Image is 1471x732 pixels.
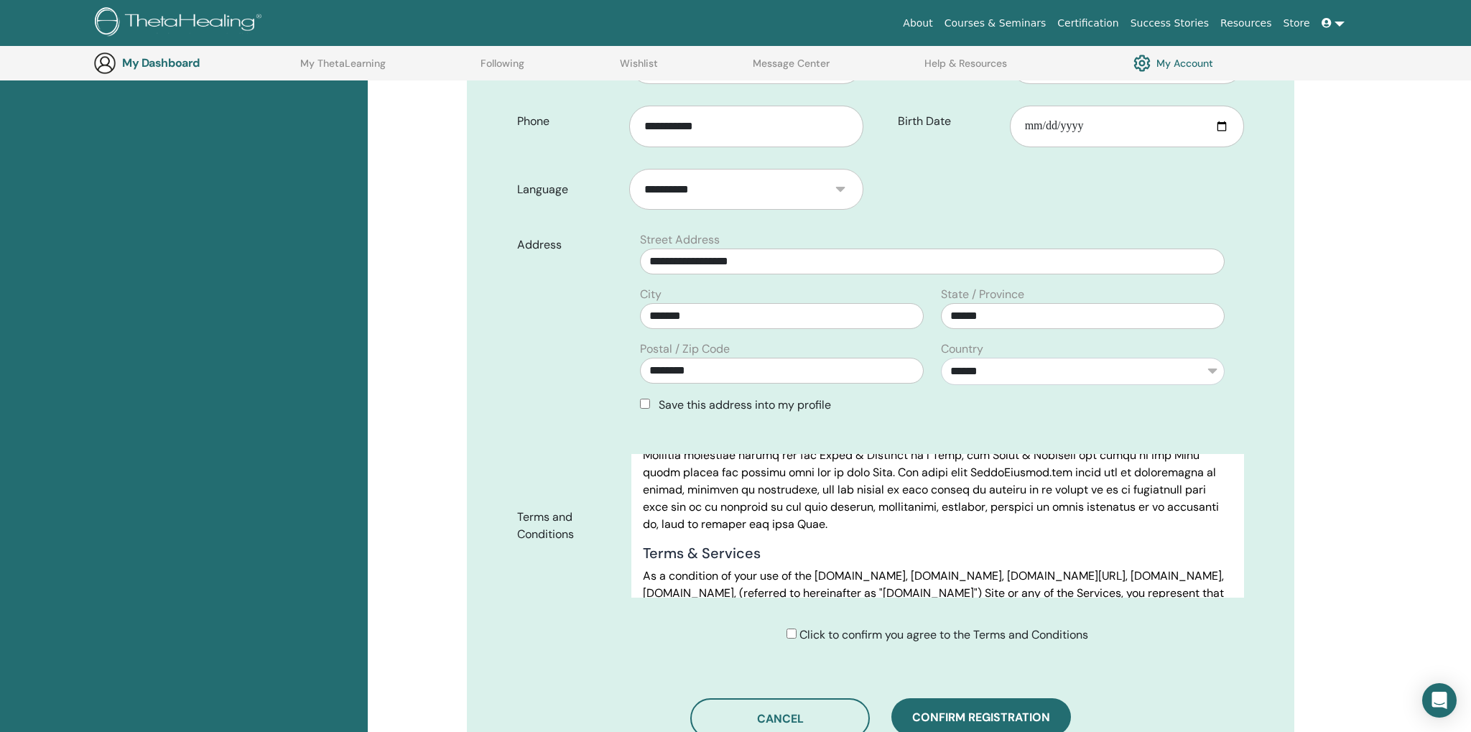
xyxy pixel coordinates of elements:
span: Click to confirm you agree to the Terms and Conditions [799,627,1088,642]
a: Store [1278,10,1316,37]
h4: Terms & Services [643,545,1233,562]
div: Open Intercom Messenger [1422,683,1457,718]
a: Success Stories [1125,10,1215,37]
a: Message Center [753,57,830,80]
label: Postal / Zip Code [640,340,730,358]
span: Save this address into my profile [659,397,831,412]
label: City [640,286,662,303]
a: Help & Resources [924,57,1007,80]
a: Resources [1215,10,1278,37]
label: Phone [506,108,629,135]
span: Confirm registration [912,710,1050,725]
p: As a condition of your use of the [DOMAIN_NAME], [DOMAIN_NAME], [DOMAIN_NAME][URL], [DOMAIN_NAME]... [643,567,1233,636]
label: Birth Date [887,108,1010,135]
img: cog.svg [1133,51,1151,75]
img: generic-user-icon.jpg [93,52,116,75]
img: logo.png [95,7,266,40]
label: State / Province [941,286,1024,303]
label: Country [941,340,983,358]
a: My Account [1133,51,1213,75]
h3: My Dashboard [122,56,266,70]
label: Terms and Conditions [506,504,631,548]
label: Address [506,231,631,259]
a: Wishlist [620,57,658,80]
a: My ThetaLearning [300,57,386,80]
label: Street Address [640,231,720,249]
a: About [897,10,938,37]
a: Following [481,57,524,80]
a: Certification [1052,10,1124,37]
a: Courses & Seminars [939,10,1052,37]
label: Language [506,176,629,203]
span: Cancel [757,711,804,726]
